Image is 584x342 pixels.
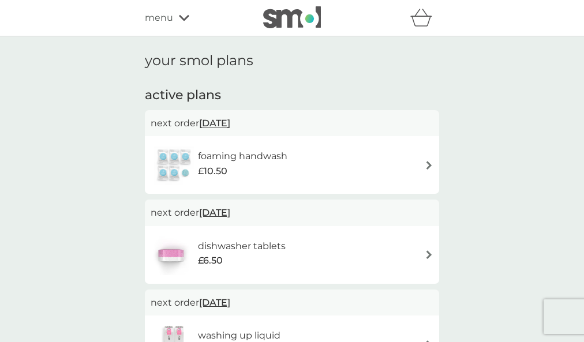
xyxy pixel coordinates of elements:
p: next order [151,295,433,310]
img: foaming handwash [151,145,198,185]
span: £10.50 [198,164,227,179]
img: dishwasher tablets [151,235,191,275]
span: £6.50 [198,253,223,268]
img: smol [263,6,321,28]
span: menu [145,10,173,25]
p: next order [151,205,433,220]
h6: dishwasher tablets [198,239,286,254]
span: [DATE] [199,112,230,134]
h6: foaming handwash [198,149,287,164]
img: arrow right [425,161,433,170]
div: basket [410,6,439,29]
h1: your smol plans [145,52,439,69]
p: next order [151,116,433,131]
span: [DATE] [199,201,230,224]
img: arrow right [425,250,433,259]
h2: active plans [145,87,439,104]
span: [DATE] [199,291,230,314]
